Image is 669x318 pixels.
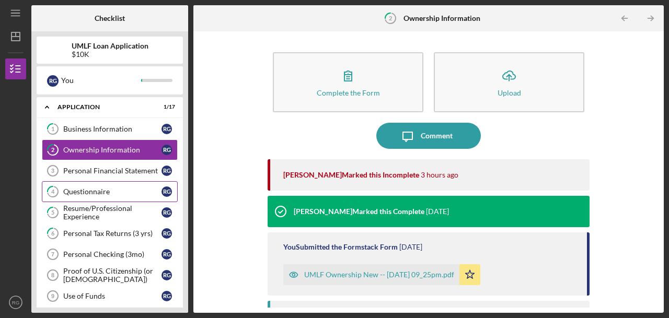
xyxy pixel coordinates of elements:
[51,251,54,257] tspan: 7
[399,243,422,251] time: 2025-08-12 01:25
[72,50,148,58] div: $10K
[42,286,178,307] a: 9Use of FundsRG
[61,72,141,89] div: You
[63,250,162,258] div: Personal Checking (3mo)
[162,228,172,239] div: R G
[72,42,148,50] b: UMLF Loan Application
[51,147,54,154] tspan: 2
[42,202,178,223] a: 5Resume/Professional ExperienceRG
[42,223,178,244] a: 6Personal Tax Returns (3 yrs)RG
[42,119,178,139] a: 1Business InformationRG
[162,186,172,197] div: R G
[162,270,172,280] div: R G
[42,265,178,286] a: 8Proof of U.S. Citizenship (or [DEMOGRAPHIC_DATA])RG
[51,126,54,133] tspan: 1
[434,52,584,112] button: Upload
[376,123,481,149] button: Comment
[162,291,172,301] div: R G
[156,104,175,110] div: 1 / 17
[283,243,398,251] div: You Submitted the Formstack Form
[47,75,59,87] div: R G
[294,207,424,216] div: [PERSON_NAME] Marked this Complete
[421,171,458,179] time: 2025-08-14 16:26
[51,272,54,278] tspan: 8
[51,189,55,195] tspan: 4
[273,52,423,112] button: Complete the Form
[63,167,162,175] div: Personal Financial Statement
[421,123,453,149] div: Comment
[95,14,125,22] b: Checklist
[403,14,480,22] b: Ownership Information
[63,125,162,133] div: Business Information
[389,15,392,21] tspan: 2
[162,207,172,218] div: R G
[283,171,419,179] div: [PERSON_NAME] Marked this Incomplete
[304,270,454,279] div: UMLF Ownership New -- [DATE] 09_25pm.pdf
[63,267,162,284] div: Proof of U.S. Citizenship (or [DEMOGRAPHIC_DATA])
[162,166,172,176] div: R G
[63,146,162,154] div: Ownership Information
[42,139,178,160] a: 2Ownership InformationRG
[42,244,178,265] a: 7Personal Checking (3mo)RG
[162,249,172,260] div: R G
[51,168,54,174] tspan: 3
[42,181,178,202] a: 4QuestionnaireRG
[63,292,162,300] div: Use of Funds
[63,187,162,196] div: Questionnaire
[283,264,480,285] button: UMLF Ownership New -- [DATE] 09_25pm.pdf
[317,89,380,97] div: Complete the Form
[162,124,172,134] div: R G
[426,207,449,216] time: 2025-08-12 19:09
[63,229,162,238] div: Personal Tax Returns (3 yrs)
[51,209,54,216] tspan: 5
[498,89,521,97] div: Upload
[57,104,149,110] div: Application
[162,145,172,155] div: R G
[63,204,162,221] div: Resume/Professional Experience
[5,292,26,313] button: RG
[42,160,178,181] a: 3Personal Financial StatementRG
[51,230,55,237] tspan: 6
[12,300,19,305] text: RG
[51,293,54,299] tspan: 9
